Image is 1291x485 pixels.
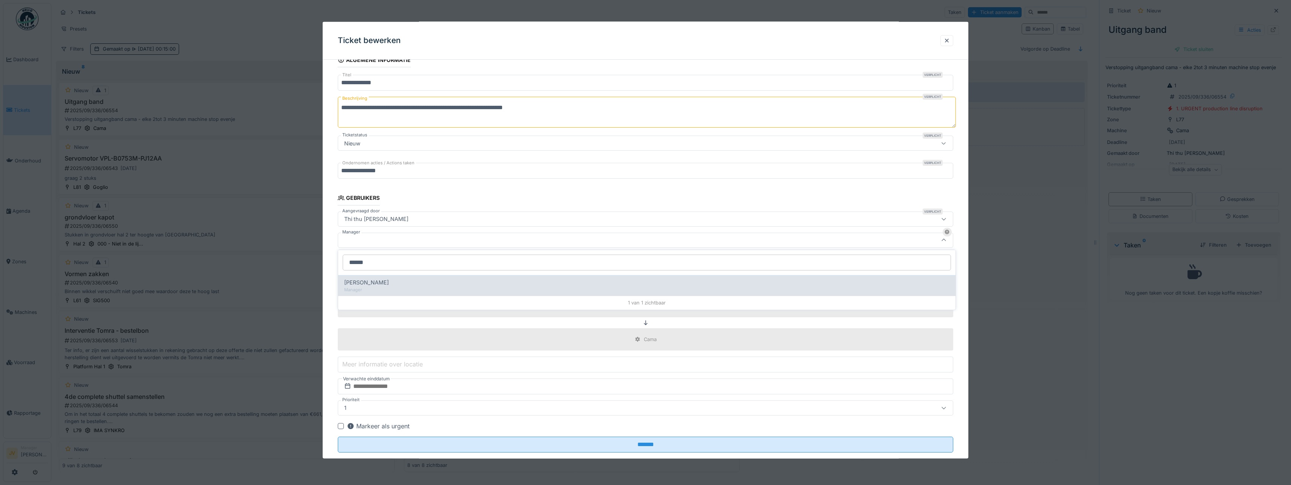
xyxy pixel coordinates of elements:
label: Beschrijving [341,94,369,103]
label: Titel [341,72,353,78]
label: Ondernomen acties / Actions taken [341,160,416,166]
div: Manager [344,287,949,293]
div: Cama [644,336,657,343]
div: Algemene informatie [338,54,411,67]
label: Manager [341,229,362,235]
label: Aangevraagd door [341,207,381,214]
div: Markeer als urgent [347,422,410,431]
div: Verplicht [923,133,943,139]
label: Verwachte einddatum [342,375,391,383]
div: Gebruikers [338,192,380,205]
label: Ticketstatus [341,132,369,138]
h3: Ticket bewerken [338,36,401,45]
div: 1 van 1 zichtbaar [338,296,955,309]
div: Thi thu [PERSON_NAME] [341,215,411,223]
div: Verplicht [923,208,943,214]
div: Verplicht [923,94,943,100]
label: Prioriteit [341,397,361,403]
label: Meer informatie over locatie [341,360,424,369]
div: Verplicht [923,72,943,78]
div: 1 [341,404,349,412]
div: Nieuw [341,139,363,147]
span: [PERSON_NAME] [344,278,389,287]
div: Verplicht [923,160,943,166]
